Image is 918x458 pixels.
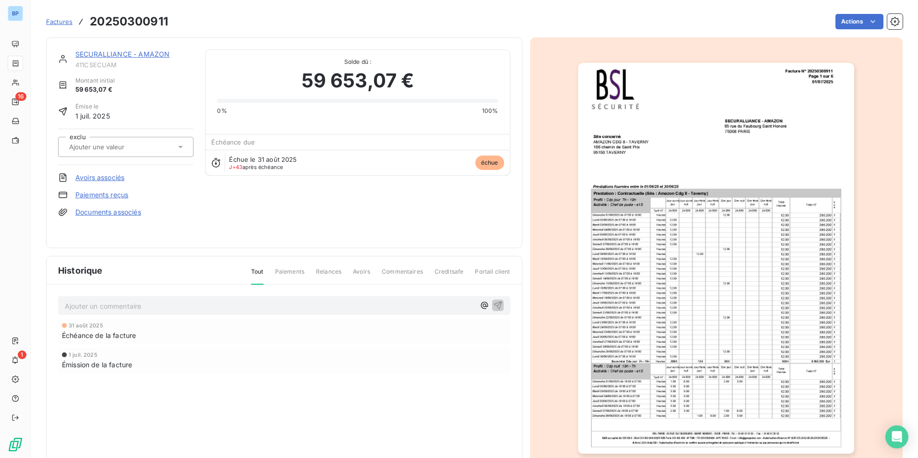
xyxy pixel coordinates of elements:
[8,437,23,452] img: Logo LeanPay
[68,143,165,151] input: Ajouter une valeur
[251,267,264,285] span: Tout
[275,267,304,284] span: Paiements
[835,14,883,29] button: Actions
[75,111,110,121] span: 1 juil. 2025
[69,352,97,358] span: 1 juil. 2025
[90,13,168,30] h3: 20250300911
[475,267,510,284] span: Portail client
[18,350,26,359] span: 1
[217,107,227,115] span: 0%
[211,138,255,146] span: Échéance due
[75,173,124,182] a: Avoirs associés
[69,323,103,328] span: 31 août 2025
[75,102,110,111] span: Émise le
[15,92,26,101] span: 16
[229,156,297,163] span: Échue le 31 août 2025
[316,267,341,284] span: Relances
[75,50,169,58] a: SECURALLIANCE - AMAZON
[885,425,908,448] div: Open Intercom Messenger
[62,360,132,370] span: Émission de la facture
[8,6,23,21] div: BP
[382,267,423,284] span: Commentaires
[58,264,103,277] span: Historique
[229,164,242,170] span: J+43
[62,330,136,340] span: Échéance de la facture
[217,58,498,66] span: Solde dû :
[46,17,72,26] a: Factures
[75,85,115,95] span: 59 653,07 €
[229,164,283,170] span: après échéance
[435,267,464,284] span: Creditsafe
[75,207,141,217] a: Documents associés
[302,66,414,95] span: 59 653,07 €
[353,267,370,284] span: Avoirs
[46,18,72,25] span: Factures
[475,156,504,170] span: échue
[578,63,854,454] img: invoice_thumbnail
[482,107,498,115] span: 100%
[75,190,128,200] a: Paiements reçus
[75,76,115,85] span: Montant initial
[75,61,193,69] span: 411CSECUAM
